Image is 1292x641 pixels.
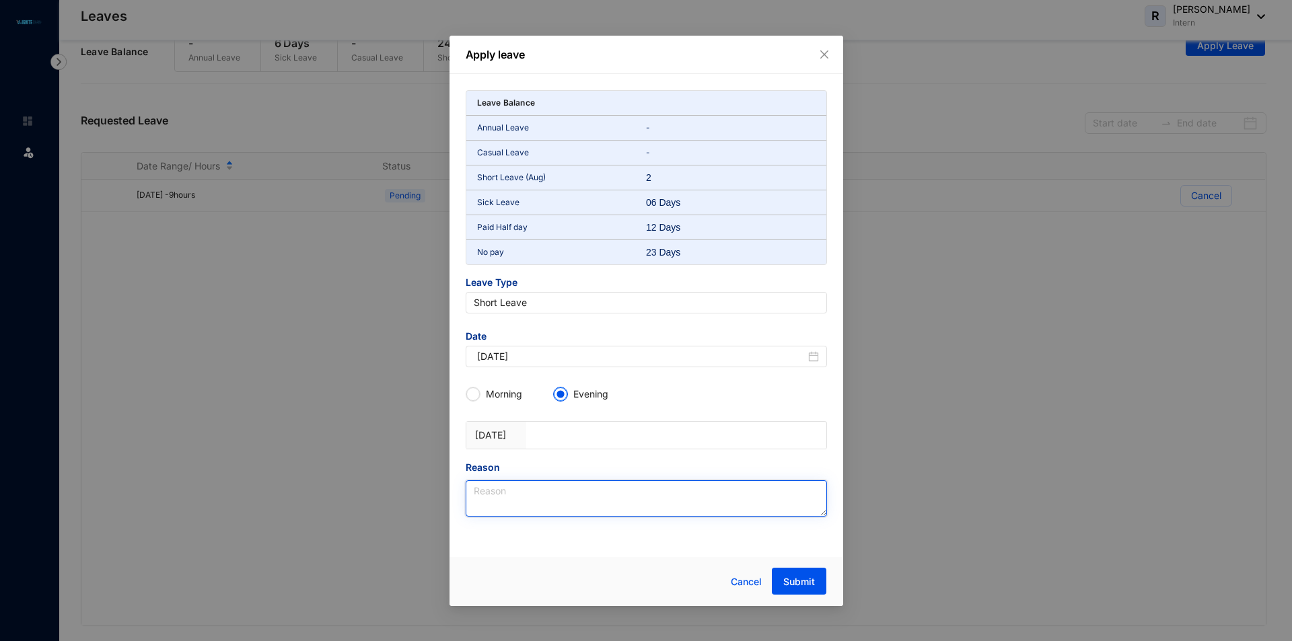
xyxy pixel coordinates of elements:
[817,47,832,62] button: Close
[721,568,772,595] button: Cancel
[466,480,827,517] textarea: Reason
[646,221,703,234] div: 12 Days
[573,387,608,401] p: Evening
[474,293,819,313] span: Short Leave
[477,246,647,259] p: No pay
[646,171,703,184] div: 2
[466,460,509,475] label: Reason
[646,146,816,159] p: -
[646,121,816,135] p: -
[466,46,827,63] p: Apply leave
[646,196,703,209] div: 06 Days
[731,574,762,589] span: Cancel
[477,171,647,184] p: Short Leave (Aug)
[646,246,703,259] div: 23 Days
[475,428,517,442] p: [DATE]
[477,349,805,364] input: Start Date
[819,49,830,60] span: close
[466,276,827,292] span: Leave Type
[477,96,536,110] p: Leave Balance
[466,330,827,346] span: Date
[477,196,647,209] p: Sick Leave
[486,387,522,401] p: Morning
[477,121,647,135] p: Annual Leave
[477,146,647,159] p: Casual Leave
[783,575,815,589] span: Submit
[772,568,826,595] button: Submit
[477,221,647,234] p: Paid Half day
